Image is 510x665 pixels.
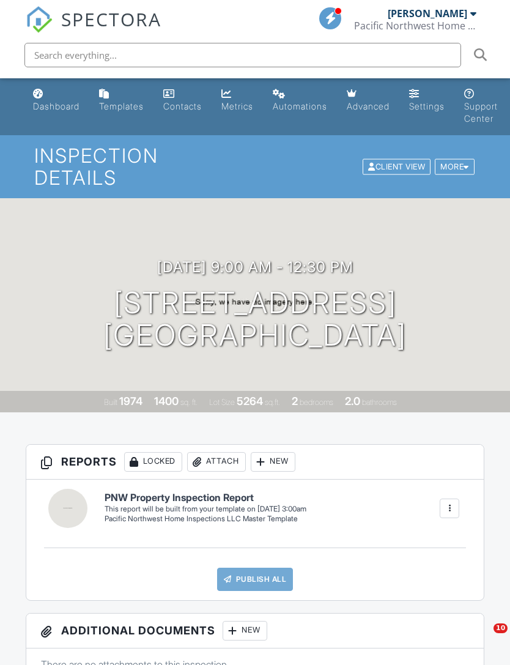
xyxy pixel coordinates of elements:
[342,83,394,118] a: Advanced
[223,621,267,641] div: New
[119,395,142,407] div: 1974
[26,17,161,42] a: SPECTORA
[26,614,484,648] h3: Additional Documents
[468,623,498,653] iframe: Intercom live chat
[157,259,353,275] h3: [DATE] 9:00 am - 12:30 pm
[154,395,179,407] div: 1400
[273,101,327,111] div: Automations
[493,623,508,633] span: 10
[221,101,253,111] div: Metrics
[209,398,235,407] span: Lot Size
[404,83,449,118] a: Settings
[268,83,332,118] a: Automations (Basic)
[388,7,467,20] div: [PERSON_NAME]
[354,20,476,32] div: Pacific Northwest Home Inspections LLC
[217,568,294,591] a: Publish All
[265,398,280,407] span: sq.ft.
[105,492,306,503] h6: PNW Property Inspection Report
[103,287,407,352] h1: [STREET_ADDRESS] [GEOGRAPHIC_DATA]
[180,398,198,407] span: sq. ft.
[435,158,475,175] div: More
[94,83,149,118] a: Templates
[237,395,263,407] div: 5264
[459,83,503,130] a: Support Center
[187,452,246,472] div: Attach
[361,162,434,171] a: Client View
[34,145,476,188] h1: Inspection Details
[24,43,461,67] input: Search everything...
[300,398,333,407] span: bedrooms
[362,398,397,407] span: bathrooms
[464,101,498,124] div: Support Center
[347,101,390,111] div: Advanced
[26,6,53,33] img: The Best Home Inspection Software - Spectora
[251,452,295,472] div: New
[26,445,484,480] h3: Reports
[409,101,445,111] div: Settings
[105,504,306,514] div: This report will be built from your template on [DATE] 3:00am
[99,101,144,111] div: Templates
[158,83,207,118] a: Contacts
[363,158,431,175] div: Client View
[28,83,84,118] a: Dashboard
[345,395,360,407] div: 2.0
[61,6,161,32] span: SPECTORA
[33,101,79,111] div: Dashboard
[124,452,182,472] div: Locked
[163,101,202,111] div: Contacts
[216,83,258,118] a: Metrics
[104,398,117,407] span: Built
[105,514,306,524] div: Pacific Northwest Home Inspections LLC Master Template
[292,395,298,407] div: 2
